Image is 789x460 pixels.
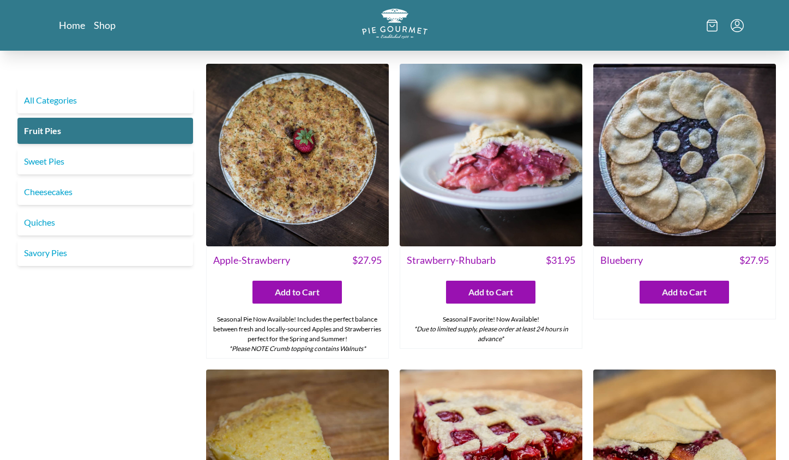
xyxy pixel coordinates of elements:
span: Blueberry [600,253,643,268]
a: Fruit Pies [17,118,193,144]
span: Add to Cart [275,286,320,299]
a: Logo [362,9,427,42]
span: Add to Cart [662,286,707,299]
span: Add to Cart [468,286,513,299]
a: Cheesecakes [17,179,193,205]
button: Menu [731,19,744,32]
a: Savory Pies [17,240,193,266]
div: Seasonal Favorite! Now Available! [400,310,582,348]
a: All Categories [17,87,193,113]
button: Add to Cart [252,281,342,304]
span: $ 27.95 [352,253,382,268]
a: Quiches [17,209,193,235]
span: $ 31.95 [546,253,575,268]
a: Shop [94,19,116,32]
span: Apple-Strawberry [213,253,290,268]
img: Apple-Strawberry [206,64,389,246]
em: *Due to limited supply, please order at least 24 hours in advance* [414,325,568,343]
div: Seasonal Pie Now Available! Includes the perfect balance between fresh and locally-sourced Apples... [207,310,388,358]
em: *Please NOTE Crumb topping contains Walnuts* [229,344,366,353]
img: Blueberry [593,64,776,246]
button: Add to Cart [640,281,729,304]
a: Sweet Pies [17,148,193,174]
span: Strawberry-Rhubarb [407,253,496,268]
img: logo [362,9,427,39]
span: $ 27.95 [739,253,769,268]
button: Add to Cart [446,281,535,304]
img: Strawberry-Rhubarb [400,64,582,246]
a: Home [59,19,85,32]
